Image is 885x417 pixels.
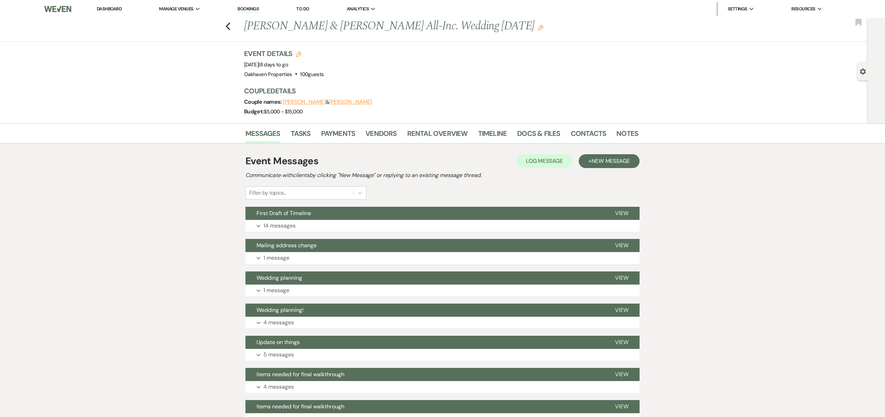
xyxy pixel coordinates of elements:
[264,108,303,115] span: $5,000 - $15,000
[245,285,640,296] button: 1 message
[245,271,604,285] button: Wedding planning
[245,239,604,252] button: Mailing address change
[244,18,554,35] h1: [PERSON_NAME] & [PERSON_NAME] All-Inc. Wedding [DATE]
[591,157,630,165] span: New Message
[245,304,604,317] button: Wedding planning!
[526,157,563,165] span: Log Message
[245,128,280,143] a: Messages
[249,189,286,197] div: Filter by topics...
[604,400,640,413] button: View
[244,98,283,105] span: Couple names:
[538,24,543,30] button: Edit
[728,6,747,12] span: Settings
[516,154,572,168] button: Log Message
[245,252,640,264] button: 1 message
[615,242,628,249] span: View
[615,210,628,217] span: View
[257,274,302,281] span: Wedding planning
[579,154,640,168] button: +New Message
[296,6,309,12] a: To Do
[604,271,640,285] button: View
[616,128,638,143] a: Notes
[257,210,311,217] span: First Draft of Timeline
[245,381,640,393] button: 4 messages
[860,68,866,74] button: Open lead details
[244,61,288,68] span: [DATE]
[615,371,628,378] span: View
[263,221,296,230] p: 14 messages
[283,99,372,105] span: &
[615,274,628,281] span: View
[159,6,193,12] span: Manage Venues
[263,382,294,391] p: 4 messages
[791,6,815,12] span: Resources
[257,371,344,378] span: Items needed for final walkthrough
[245,336,604,349] button: Update on things
[237,6,259,12] a: Bookings
[263,253,289,262] p: 1 message
[321,128,355,143] a: Payments
[263,286,289,295] p: 1 message
[257,339,300,346] span: Update on things
[300,71,324,78] span: 100 guests
[571,128,606,143] a: Contacts
[245,368,604,381] button: Items needed for final walkthrough
[244,108,264,115] span: Budget:
[604,304,640,317] button: View
[257,306,304,314] span: Wedding planning!
[259,61,288,68] span: |
[517,128,560,143] a: Docs & Files
[245,154,318,168] h1: Event Messages
[604,239,640,252] button: View
[245,171,640,179] h2: Communicate with clients by clicking "New Message" or replying to an existing message thread.
[347,6,369,12] span: Analytics
[283,99,326,105] button: [PERSON_NAME]
[245,207,604,220] button: First Draft of Timeline
[245,400,604,413] button: Items needed for final walkthrough
[245,349,640,361] button: 5 messages
[257,403,344,410] span: Items needed for final walkthrough
[329,99,372,105] button: [PERSON_NAME]
[604,368,640,381] button: View
[263,318,294,327] p: 4 messages
[615,339,628,346] span: View
[257,242,317,249] span: Mailing address change
[615,403,628,410] span: View
[365,128,397,143] a: Vendors
[604,336,640,349] button: View
[245,317,640,328] button: 4 messages
[615,306,628,314] span: View
[245,220,640,232] button: 14 messages
[44,2,71,16] img: Weven Logo
[244,49,324,58] h3: Event Details
[291,128,311,143] a: Tasks
[244,71,292,78] span: Oakhaven Properties
[244,86,631,96] h3: Couple Details
[407,128,468,143] a: Rental Overview
[604,207,640,220] button: View
[478,128,507,143] a: Timeline
[97,6,122,12] a: Dashboard
[263,350,294,359] p: 5 messages
[260,61,288,68] span: 8 days to go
